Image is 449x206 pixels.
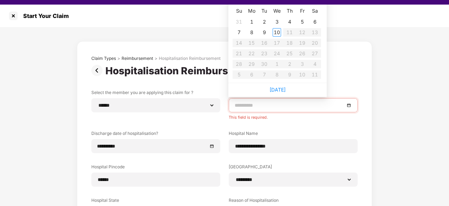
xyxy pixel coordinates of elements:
label: Select the member you are applying this claim for ? [91,89,220,98]
div: Hospitalisation Reimbursement [105,65,262,77]
td: 2025-09-06 [308,17,321,27]
td: 2025-09-02 [258,17,271,27]
td: 2025-09-03 [271,17,283,27]
div: 5 [298,18,306,26]
div: 31 [235,18,243,26]
div: 7 [235,28,243,37]
div: 10 [273,28,281,37]
label: [GEOGRAPHIC_DATA] [229,164,358,173]
div: 3 [273,18,281,26]
div: 4 [285,18,294,26]
div: > [155,56,157,61]
div: 1 [247,18,256,26]
th: Su [233,5,245,17]
th: Th [283,5,296,17]
td: 2025-09-08 [245,27,258,38]
div: Hospitalisation Reimbursement [159,56,221,61]
td: 2025-09-01 [245,17,258,27]
th: Tu [258,5,271,17]
div: 6 [311,18,319,26]
th: Mo [245,5,258,17]
label: Hospital State [91,197,220,206]
div: 8 [247,28,256,37]
td: 2025-09-09 [258,27,271,38]
label: Hospital Pincode [91,164,220,173]
td: 2025-09-07 [233,27,245,38]
div: Reimbursement [122,56,153,61]
a: [DATE] [269,87,286,93]
th: Fr [296,5,308,17]
td: 2025-09-04 [283,17,296,27]
div: > [117,56,120,61]
th: Sa [308,5,321,17]
th: We [271,5,283,17]
label: Hospital Name [229,130,358,139]
div: Start Your Claim [19,12,69,19]
div: This field is required. [229,112,358,120]
div: Claim Types [91,56,116,61]
img: svg+xml;base64,PHN2ZyBpZD0iUHJldi0zMngzMiIgeG1sbnM9Imh0dHA6Ly93d3cudzMub3JnLzIwMDAvc3ZnIiB3aWR0aD... [91,65,105,76]
div: 9 [260,28,268,37]
label: Discharge date of hospitalisation? [91,130,220,139]
td: 2025-09-05 [296,17,308,27]
td: 2025-09-10 [271,27,283,38]
div: 2 [260,18,268,26]
td: 2025-08-31 [233,17,245,27]
label: Reason of Hospitalisation [229,197,358,206]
